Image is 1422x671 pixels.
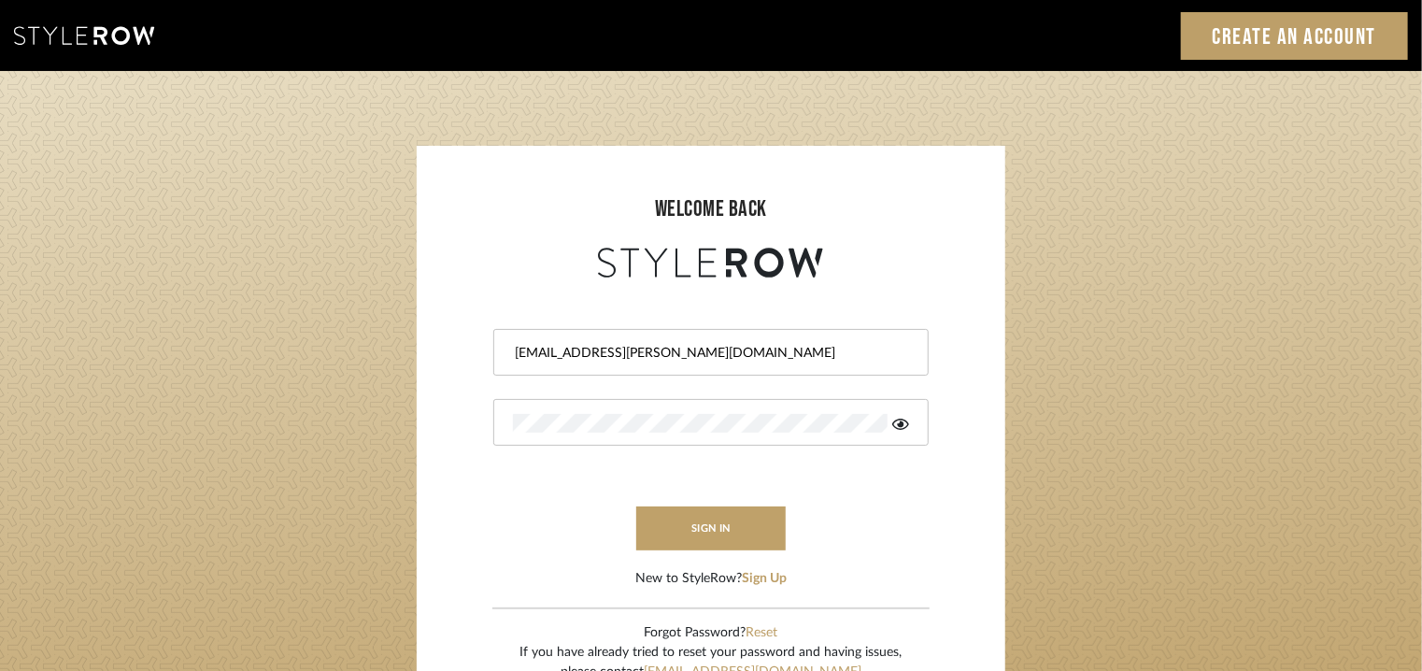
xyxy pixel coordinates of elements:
div: welcome back [435,193,987,226]
input: Email Address [513,344,904,363]
button: sign in [636,507,786,550]
div: New to StyleRow? [635,569,787,589]
a: Create an Account [1181,12,1409,60]
div: Forgot Password? [520,623,903,643]
button: Sign Up [742,569,787,589]
button: Reset [747,623,778,643]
